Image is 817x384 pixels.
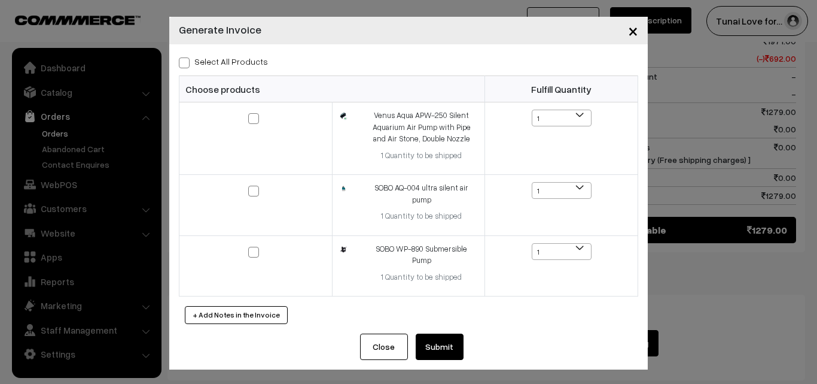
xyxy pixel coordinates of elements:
span: 1 [532,182,592,199]
span: 1 [532,183,591,199]
div: 1 Quantity to be shipped [365,150,477,162]
span: 1 [532,110,592,126]
button: + Add Notes in the Invoice [185,306,288,324]
span: × [628,19,638,41]
button: Close [360,334,408,360]
th: Choose products [179,76,485,102]
div: Venus Aqua APW-250 Silent Aquarium Air Pump with Pipe and Air Stone, Double Nozzle [365,110,477,145]
span: 1 [532,110,591,127]
span: 1 [532,244,591,261]
button: Close [618,12,648,49]
img: 1755079881616161riOp-3-uL_SL1200_.jpg [340,112,347,120]
img: 1753787008954951ygohP8ykL_SL1000_.jpg [340,246,347,253]
div: SOBO AQ-004 ultra silent air pump [365,182,477,205]
th: Fulfill Quantity [485,76,638,102]
span: 1 [532,243,592,260]
div: 1 Quantity to be shipped [365,271,477,283]
img: 17528223799272sobo-sessiz-cift-cikisli-akvaryum-hava-motoru-4w-2x35-lt-dk-a-q-004-9434784-sw433sh... [340,185,347,192]
button: Submit [416,334,464,360]
label: Select all Products [179,55,268,68]
div: SOBO WP-890 Submersible Pump [365,243,477,267]
div: 1 Quantity to be shipped [365,210,477,222]
h4: Generate Invoice [179,22,261,38]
